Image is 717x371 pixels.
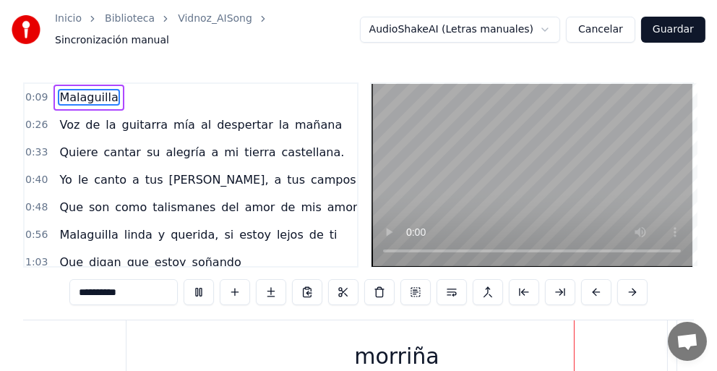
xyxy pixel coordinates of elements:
span: Malaguilla [58,89,119,106]
span: cantar [103,144,142,161]
span: estoy [238,226,272,243]
span: le [77,171,90,188]
span: 0:56 [25,228,48,242]
span: 0:26 [25,118,48,132]
span: Voz [58,116,81,133]
span: digan [87,254,123,270]
span: alegría [164,144,207,161]
span: despertar [215,116,275,133]
span: tus [144,171,165,188]
span: 0:48 [25,200,48,215]
span: [PERSON_NAME], [168,171,270,188]
span: campos [309,171,357,188]
a: Chat abierto [668,322,707,361]
span: de [84,116,101,133]
span: Sincronización manual [55,33,169,48]
span: querida, [169,226,220,243]
span: lejos [275,226,305,243]
img: youka [12,15,40,44]
span: al [199,116,212,133]
span: de [280,199,297,216]
span: soñando [191,254,243,270]
span: son [87,199,111,216]
span: 1:03 [25,255,48,270]
span: 0:09 [25,90,48,105]
span: 0:40 [25,173,48,187]
span: a [131,171,141,188]
span: su [145,144,161,161]
span: estoy [153,254,188,270]
span: castellana. [280,144,346,161]
button: Guardar [641,17,705,43]
span: Yo [58,171,73,188]
span: mi [223,144,240,161]
span: si [223,226,235,243]
a: Biblioteca [105,12,155,26]
span: linda [123,226,154,243]
span: amores [326,199,372,216]
button: Cancelar [566,17,635,43]
span: la [278,116,291,133]
nav: breadcrumb [55,12,360,48]
span: amor [244,199,277,216]
span: Que [58,199,85,216]
span: guitarra [121,116,170,133]
span: talismanes [151,199,217,216]
a: Inicio [55,12,82,26]
span: como [113,199,148,216]
span: tierra [243,144,277,161]
span: canto [93,171,128,188]
span: a [273,171,283,188]
span: y [157,226,166,243]
span: mañana [293,116,343,133]
span: de [308,226,325,243]
span: Que [58,254,85,270]
span: mis [300,199,323,216]
a: Vidnoz_AISong [178,12,252,26]
span: 0:33 [25,145,48,160]
span: Malaguilla [58,226,119,243]
span: la [104,116,117,133]
span: ti [328,226,339,243]
span: tus [285,171,306,188]
span: mía [172,116,197,133]
span: Quiere [58,144,99,161]
span: que [126,254,150,270]
span: a [210,144,220,161]
span: del [220,199,240,216]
